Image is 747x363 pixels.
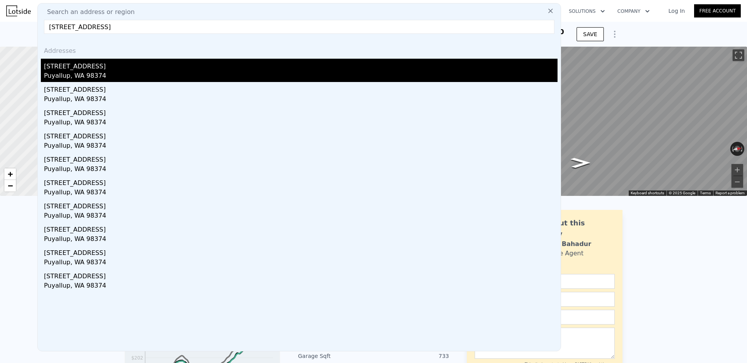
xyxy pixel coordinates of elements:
div: Puyallup, WA 98374 [44,234,558,245]
div: [STREET_ADDRESS] [44,82,558,94]
div: Puyallup, WA 98374 [44,281,558,292]
button: Company [611,4,656,18]
span: − [8,181,13,190]
button: Rotate clockwise [740,142,745,156]
div: Puyallup, WA 98374 [44,94,558,105]
span: + [8,169,13,179]
div: Puyallup, WA 98374 [44,71,558,82]
div: [STREET_ADDRESS] [44,105,558,118]
input: Enter an address, city, region, neighborhood or zip code [44,20,554,34]
div: Puyallup, WA 98374 [44,211,558,222]
div: [STREET_ADDRESS] [44,129,558,141]
div: 733 [373,352,449,360]
div: [STREET_ADDRESS] [44,199,558,211]
div: Puyallup, WA 98374 [44,258,558,269]
div: Garage Sqft [298,352,373,360]
div: Puyallup, WA 98374 [44,188,558,199]
div: [STREET_ADDRESS] [44,269,558,281]
a: Terms (opens in new tab) [700,191,711,195]
button: Rotate counterclockwise [730,142,735,156]
div: [STREET_ADDRESS] [44,59,558,71]
div: Addresses [41,40,558,59]
span: © 2025 Google [669,191,695,195]
a: Report a problem [715,191,745,195]
div: Puyallup, WA 98374 [44,118,558,129]
tspan: $202 [131,355,143,361]
button: Reset the view [730,145,745,153]
button: Solutions [563,4,611,18]
button: Zoom in [731,164,743,176]
div: [STREET_ADDRESS] [44,152,558,164]
img: Lotside [6,5,31,16]
button: SAVE [577,27,604,41]
a: Zoom in [4,168,16,180]
button: Keyboard shortcuts [631,190,664,196]
span: Search an address or region [41,7,135,17]
div: [STREET_ADDRESS] [44,175,558,188]
div: Puyallup, WA 98374 [44,164,558,175]
button: Show Options [607,26,622,42]
div: [STREET_ADDRESS] [44,222,558,234]
a: Free Account [694,4,741,17]
button: Toggle fullscreen view [733,49,744,61]
a: Log In [659,7,694,15]
div: Ask about this property [528,218,615,239]
div: Siddhant Bahadur [528,239,591,249]
a: Zoom out [4,180,16,192]
div: Puyallup, WA 98374 [44,141,558,152]
path: Go North, 72nd Dr NE [562,155,599,170]
button: Zoom out [731,176,743,188]
div: [STREET_ADDRESS] [44,245,558,258]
